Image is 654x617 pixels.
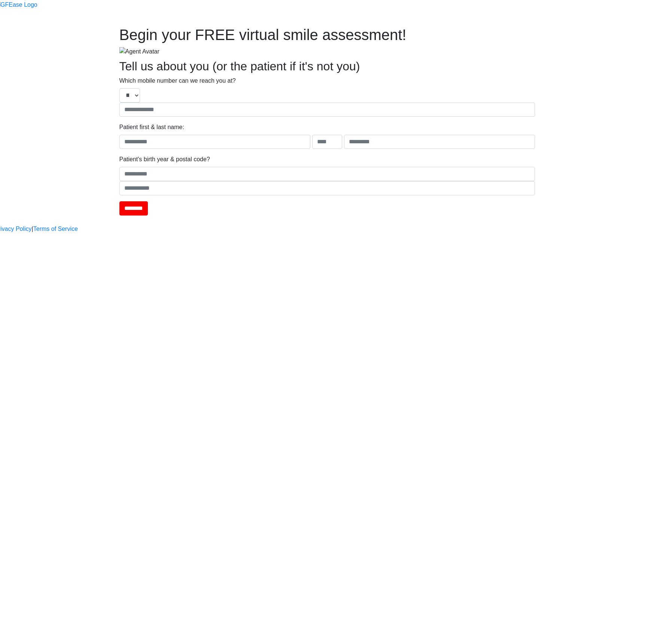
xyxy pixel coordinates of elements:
[119,76,236,85] label: Which mobile number can we reach you at?
[119,123,184,132] label: Patient first & last name:
[119,59,535,73] h2: Tell us about you (or the patient if it's not you)
[32,224,33,233] a: |
[33,224,78,233] a: Terms of Service
[119,47,159,56] img: Agent Avatar
[119,155,210,164] label: Patient's birth year & postal code?
[119,26,535,44] h1: Begin your FREE virtual smile assessment!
